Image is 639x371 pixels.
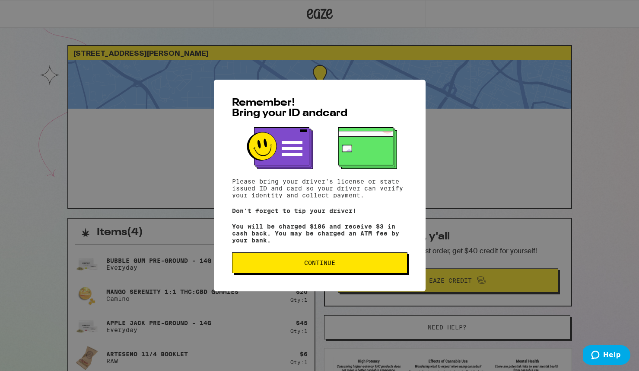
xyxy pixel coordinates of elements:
[232,207,407,214] p: Don't forget to tip your driver!
[232,178,407,199] p: Please bring your driver's license or state issued ID and card so your driver can verify your ide...
[583,345,630,367] iframe: Opens a widget where you can find more information
[232,98,347,119] span: Remember! Bring your ID and card
[232,252,407,273] button: Continue
[232,223,407,244] p: You will be charged $186 and receive $3 in cash back. You may be charged an ATM fee by your bank.
[304,260,335,266] span: Continue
